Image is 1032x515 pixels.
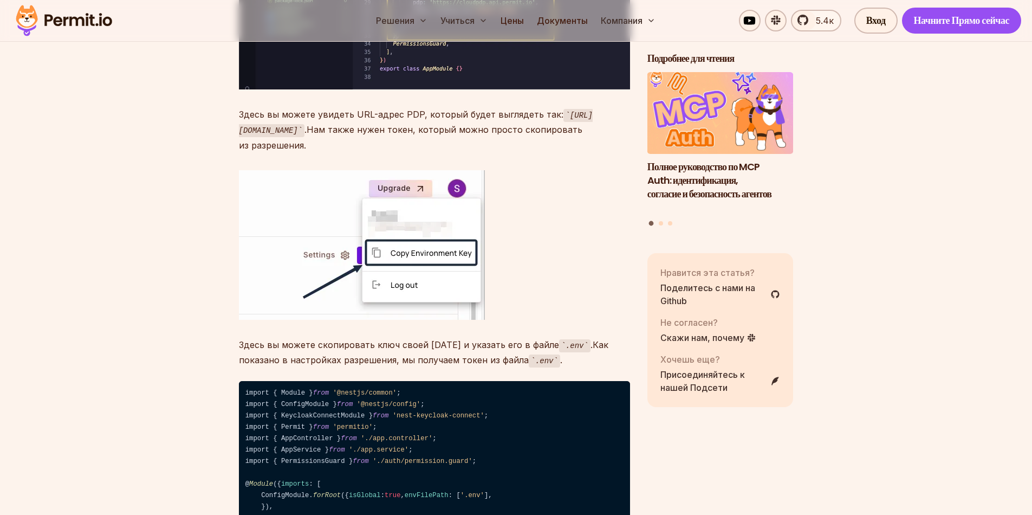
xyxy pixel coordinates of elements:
[660,317,718,328] ya-tr-span: Не согласен?
[649,221,654,226] button: Перейдите к слайду 1
[357,401,421,408] span: '@nestjs/config'
[349,492,381,499] span: isGlobal
[373,458,472,465] span: './auth/permission.guard'
[647,51,734,65] ya-tr-span: Подробнее для чтения
[590,339,593,350] ya-tr-span: .
[393,412,484,420] span: 'nest-keycloak-connect'
[313,389,329,397] span: from
[11,2,117,39] img: Разрешающий логотип
[304,124,307,135] ya-tr-span: .
[559,339,590,352] code: .env
[496,10,528,31] a: Цены
[902,8,1022,34] a: Начните Прямо сейчас
[239,109,563,120] ya-tr-span: Здесь вы можете увидеть URL-адрес PDP, который будет выглядеть так:
[239,339,559,350] ya-tr-span: Здесь вы можете скопировать ключ своей [DATE] и указать его в файле
[313,423,329,431] span: from
[914,13,1010,28] ya-tr-span: Начните Прямо сейчас
[596,10,660,31] button: Компания
[436,10,492,31] button: Учиться
[866,13,886,28] ya-tr-span: Вход
[533,10,592,31] a: Документы
[372,10,432,31] button: Решения
[337,401,353,408] span: from
[854,8,898,34] a: Вход
[560,355,562,365] ya-tr-span: .
[647,72,794,154] img: Полное руководство по MCP Auth: идентификация, согласие и безопасность агентов
[660,331,756,344] a: Скажи нам, почему
[647,72,794,228] div: Публикации
[239,170,485,320] img: изображение.png
[537,15,588,26] ya-tr-span: Документы
[816,15,834,26] ya-tr-span: 5.4к
[385,492,400,499] span: true
[341,435,356,442] span: from
[349,446,408,454] span: './app.service'
[668,221,672,226] button: Перейдите к слайду 3
[440,14,475,27] ya-tr-span: Учиться
[660,281,781,307] a: Поделитесь с нами на Github
[501,15,524,26] ya-tr-span: Цены
[660,354,720,365] ya-tr-span: Хочешь еще?
[405,492,449,499] span: envFilePath
[333,389,397,397] span: '@nestjs/common'
[249,480,273,488] span: Module
[353,458,368,465] span: from
[660,267,755,278] ya-tr-span: Нравится эта статья?
[601,14,642,27] ya-tr-span: Компания
[333,423,373,431] span: 'permitio'
[791,10,841,31] a: 5.4к
[239,124,583,151] ya-tr-span: Нам также нужен токен, который можно просто скопировать из разрешения.
[281,480,309,488] span: imports
[529,355,560,368] code: .env
[647,72,794,215] li: 1 из 3
[313,492,341,499] span: forRoot
[659,221,663,226] button: Перейдите к слайду 2
[647,72,794,215] a: Полное руководство по MCP Auth: идентификация, согласие и безопасность агентовПолное руководство ...
[361,435,432,442] span: './app.controller'
[660,368,781,394] a: Присоединяйтесь к нашей Подсети
[376,14,414,27] ya-tr-span: Решения
[329,446,345,454] span: from
[647,160,771,201] ya-tr-span: Полное руководство по MCP Auth: идентификация, согласие и безопасность агентов
[373,412,388,420] span: from
[460,492,484,499] span: '.env'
